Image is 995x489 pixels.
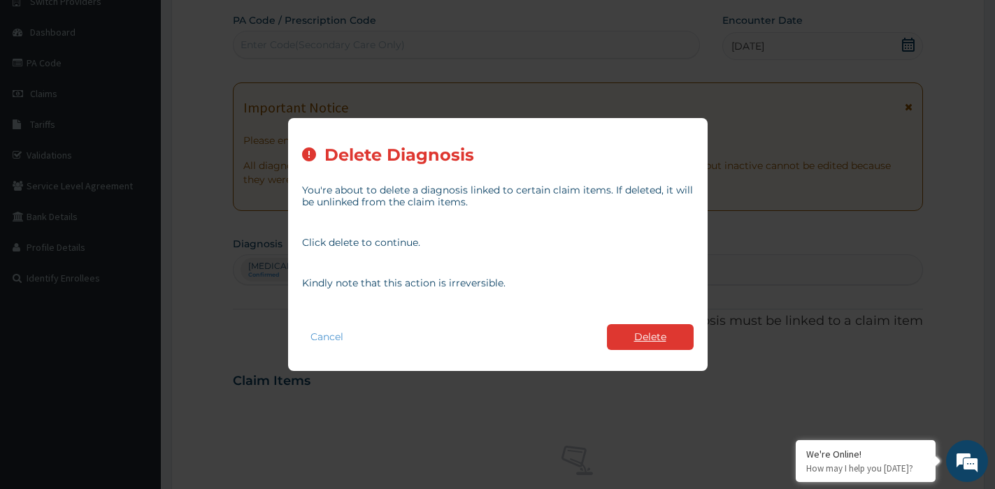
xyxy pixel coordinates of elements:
[26,70,57,105] img: d_794563401_company_1708531726252_794563401
[229,7,263,41] div: Minimize live chat window
[302,277,694,289] p: Kindly note that this action is irreversible.
[806,462,925,474] p: How may I help you today?
[302,184,694,208] p: You're about to delete a diagnosis linked to certain claim items. If deleted, it will be unlinked...
[81,152,193,293] span: We're online!
[302,237,694,249] p: Click delete to continue.
[324,146,474,165] h2: Delete Diagnosis
[806,448,925,460] div: We're Online!
[607,324,694,350] button: Delete
[302,327,352,347] button: Cancel
[73,78,235,96] div: Chat with us now
[7,334,266,383] textarea: Type your message and hit 'Enter'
